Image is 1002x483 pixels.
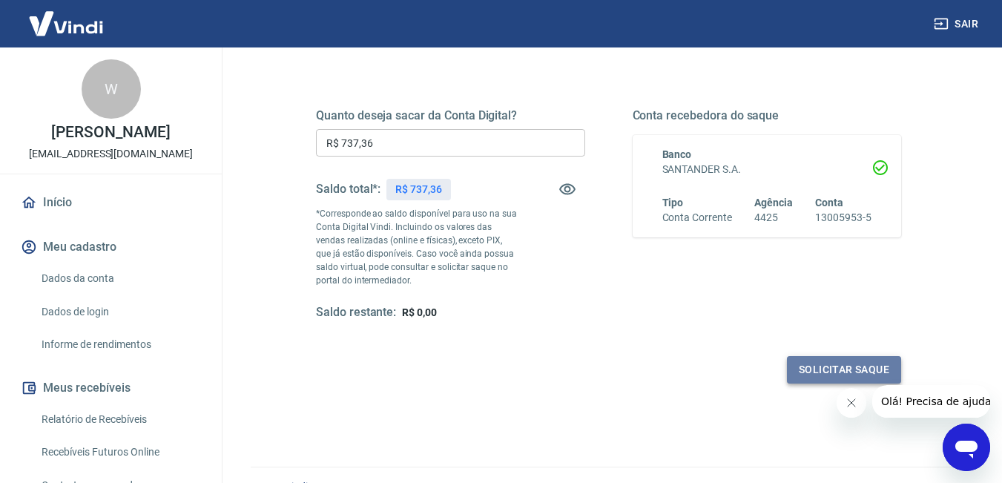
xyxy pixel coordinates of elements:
[316,182,380,197] h5: Saldo total*:
[872,385,990,418] iframe: Mensagem da empresa
[9,10,125,22] span: Olá! Precisa de ajuda?
[754,210,793,226] h6: 4425
[18,1,114,46] img: Vindi
[316,207,518,287] p: *Corresponde ao saldo disponível para uso na sua Conta Digital Vindi. Incluindo os valores das ve...
[931,10,984,38] button: Sair
[18,231,204,263] button: Meu cadastro
[316,305,396,321] h5: Saldo restante:
[662,197,684,208] span: Tipo
[18,372,204,404] button: Meus recebíveis
[662,162,872,177] h6: SANTANDER S.A.
[402,306,437,318] span: R$ 0,00
[316,108,585,123] h5: Quanto deseja sacar da Conta Digital?
[36,297,204,327] a: Dados de login
[36,404,204,435] a: Relatório de Recebíveis
[837,388,866,418] iframe: Fechar mensagem
[662,148,692,160] span: Banco
[943,424,990,471] iframe: Botão para abrir a janela de mensagens
[82,59,141,119] div: W
[787,356,901,384] button: Solicitar saque
[18,186,204,219] a: Início
[662,210,732,226] h6: Conta Corrente
[29,146,193,162] p: [EMAIL_ADDRESS][DOMAIN_NAME]
[395,182,442,197] p: R$ 737,36
[51,125,170,140] p: [PERSON_NAME]
[633,108,902,123] h5: Conta recebedora do saque
[36,437,204,467] a: Recebíveis Futuros Online
[36,329,204,360] a: Informe de rendimentos
[815,197,843,208] span: Conta
[36,263,204,294] a: Dados da conta
[815,210,871,226] h6: 13005953-5
[754,197,793,208] span: Agência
